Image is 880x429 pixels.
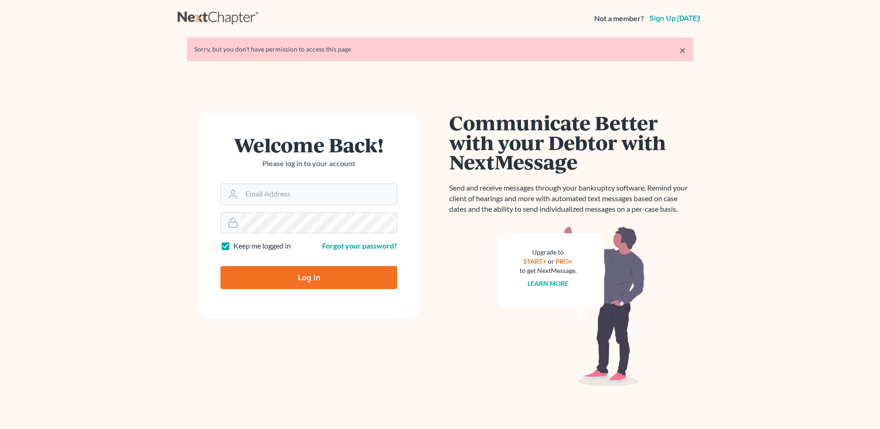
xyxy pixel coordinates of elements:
[449,113,693,172] h1: Communicate Better with your Debtor with NextMessage
[528,279,569,287] a: Learn more
[594,13,644,24] strong: Not a member?
[233,241,291,251] label: Keep me logged in
[220,135,397,155] h1: Welcome Back!
[520,266,577,275] div: to get NextMessage.
[498,226,645,387] img: nextmessage_bg-59042aed3d76b12b5cd301f8e5b87938c9018125f34e5fa2b7a6b67550977c72.svg
[220,158,397,169] p: Please log in to your account
[220,266,397,289] input: Log In
[322,241,397,250] a: Forgot your password?
[679,45,686,56] a: ×
[648,15,702,22] a: Sign up [DATE]!
[556,257,573,265] a: PRO+
[242,184,397,204] input: Email Address
[449,183,693,214] p: Send and receive messages through your bankruptcy software. Remind your client of hearings and mo...
[194,45,686,54] div: Sorry, but you don't have permission to access this page
[524,257,547,265] a: START+
[520,248,577,257] div: Upgrade to
[548,257,555,265] span: or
